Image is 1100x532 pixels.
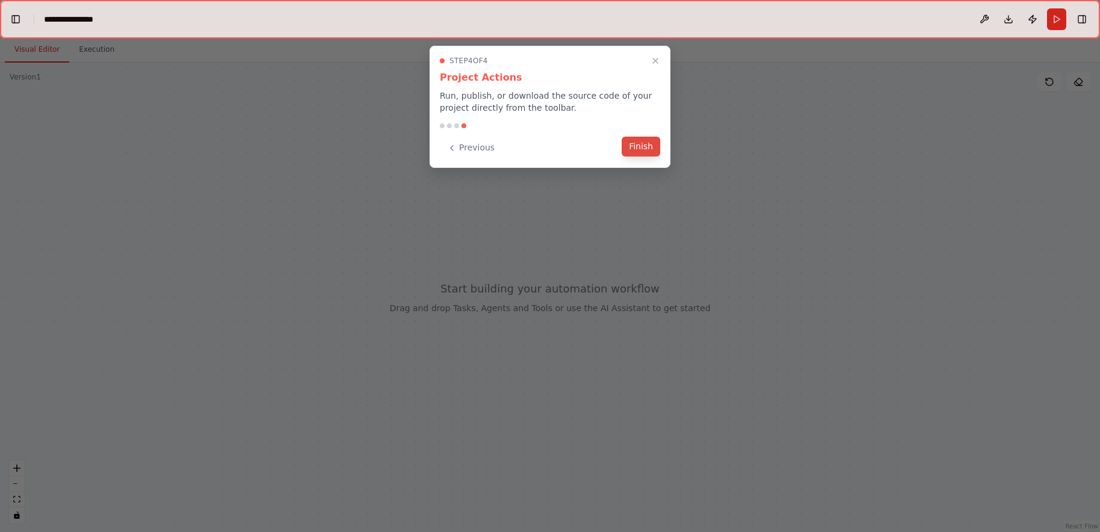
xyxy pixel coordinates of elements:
span: Step 4 of 4 [449,56,488,66]
button: Previous [440,138,502,158]
button: Finish [622,137,660,156]
h3: Project Actions [440,70,660,85]
button: Hide left sidebar [7,11,24,28]
button: Close walkthrough [648,54,663,68]
p: Run, publish, or download the source code of your project directly from the toolbar. [440,90,660,114]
